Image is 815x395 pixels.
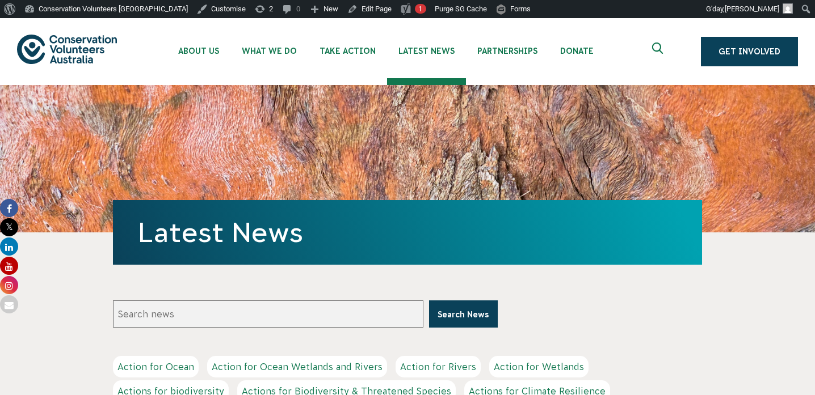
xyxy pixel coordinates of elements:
li: Take Action [308,18,387,85]
img: logo.svg [17,35,117,63]
span: What We Do [242,46,297,56]
span: Latest News [398,46,455,56]
a: Get Involved [701,37,798,66]
span: 1 [418,5,422,13]
a: Latest News [138,217,303,248]
li: About Us [167,18,230,85]
span: About Us [178,46,219,56]
button: Expand search box Close search box [645,38,673,65]
a: Action for Rivers [396,356,481,377]
span: Partnerships [477,46,537,56]
span: Take Action [320,46,376,56]
a: Action for Ocean Wetlands and Rivers [207,356,387,377]
button: Search News [429,300,498,328]
a: Action for Wetlands [489,356,589,377]
span: [PERSON_NAME] [725,5,779,13]
span: Donate [560,46,594,56]
a: Action for Ocean [113,356,199,377]
span: Expand search box [652,43,666,61]
li: What We Do [230,18,308,85]
input: Search news [113,300,423,328]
